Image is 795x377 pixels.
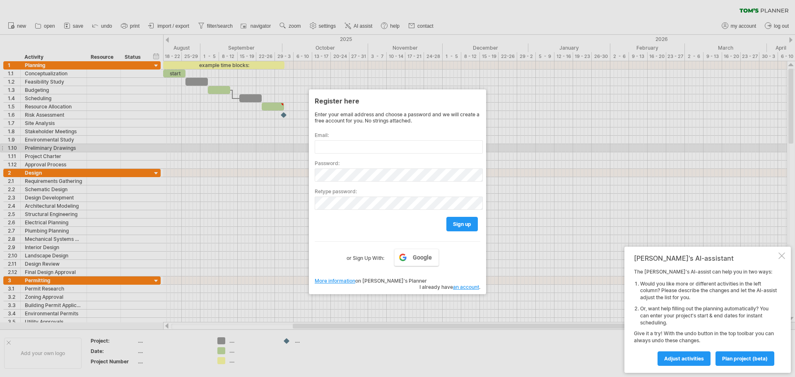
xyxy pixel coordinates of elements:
div: [PERSON_NAME]'s AI-assistant [634,254,777,262]
a: More information [315,278,355,284]
span: Google [413,254,432,261]
label: or Sign Up With: [347,249,384,263]
li: Would you like more or different activities in the left column? Please describe the changes and l... [640,281,777,301]
span: Adjust activities [664,355,704,362]
span: sign up [453,221,471,227]
label: Password: [315,160,480,166]
a: Adjust activities [658,351,711,366]
a: sign up [446,217,478,231]
li: Or, want help filling out the planning automatically? You can enter your project's start & end da... [640,305,777,326]
a: Google [394,249,439,266]
span: on [PERSON_NAME]'s Planner [315,278,427,284]
div: Register here [315,93,480,108]
span: I already have . [419,284,480,290]
a: an account [453,284,479,290]
a: plan project (beta) [715,351,774,366]
label: Email: [315,132,480,138]
span: plan project (beta) [722,355,768,362]
div: Enter your email address and choose a password and we will create a free account for you. No stri... [315,111,480,124]
div: The [PERSON_NAME]'s AI-assist can help you in two ways: Give it a try! With the undo button in th... [634,269,777,365]
label: Retype password: [315,188,480,195]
